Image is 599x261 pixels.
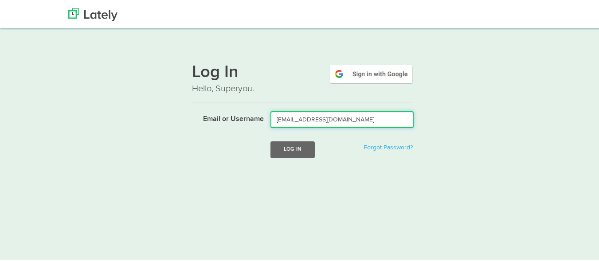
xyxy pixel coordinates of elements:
[270,110,414,127] input: Email or Username
[68,7,117,20] img: Lately
[192,62,414,81] h1: Log In
[192,81,414,94] p: Hello, Superyou.
[185,110,264,123] label: Email or Username
[270,140,315,156] button: Log In
[329,62,414,83] img: google-signin.png
[364,143,413,149] a: Forgot Password?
